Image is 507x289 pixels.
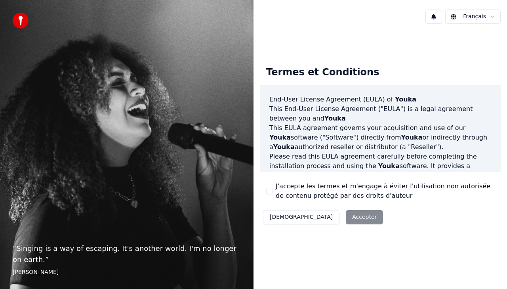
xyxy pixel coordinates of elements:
[378,162,400,170] span: Youka
[260,60,385,85] div: Termes et Conditions
[269,104,491,123] p: This End-User License Agreement ("EULA") is a legal agreement between you and
[401,134,423,141] span: Youka
[269,123,491,152] p: This EULA agreement governs your acquisition and use of our software ("Software") directly from o...
[13,13,29,29] img: youka
[13,243,241,265] p: “ Singing is a way of escaping. It's another world. I'm no longer on earth. ”
[324,115,346,122] span: Youka
[326,172,347,179] span: Youka
[273,143,295,151] span: Youka
[276,182,494,201] label: J'accepte les termes et m'engage à éviter l'utilisation non autorisée de contenu protégé par des ...
[395,96,416,103] span: Youka
[269,152,491,190] p: Please read this EULA agreement carefully before completing the installation process and using th...
[13,268,241,276] footer: [PERSON_NAME]
[269,95,491,104] h3: End-User License Agreement (EULA) of
[269,134,291,141] span: Youka
[263,210,339,224] button: [DEMOGRAPHIC_DATA]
